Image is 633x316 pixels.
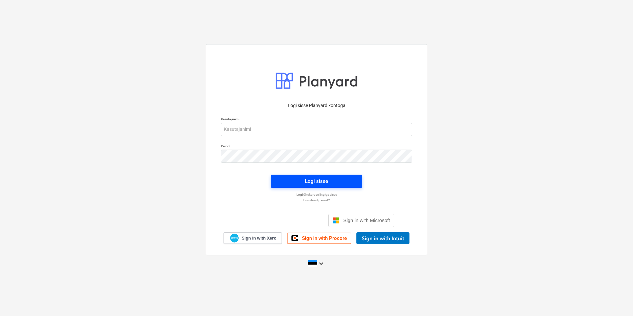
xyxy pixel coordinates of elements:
button: Logi sisse [271,175,362,188]
p: Kasutajanimi [221,117,412,123]
a: Sign in with Xero [224,232,282,244]
img: Xero logo [230,234,239,243]
span: Sign in with Procore [302,235,347,241]
a: Logi ühekordse lingiga sisse [218,192,415,197]
input: Kasutajanimi [221,123,412,136]
span: Sign in with Microsoft [343,217,390,223]
span: Sign in with Xero [242,235,276,241]
i: keyboard_arrow_down [317,260,325,268]
a: Unustasid parooli? [218,198,415,202]
div: Logi sisse [305,177,328,186]
iframe: Sisselogimine Google'i nupu abil [235,213,326,228]
img: Microsoft logo [333,217,339,224]
a: Sign in with Procore [287,233,351,244]
p: Parool [221,144,412,150]
p: Logi sisse Planyard kontoga [221,102,412,109]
